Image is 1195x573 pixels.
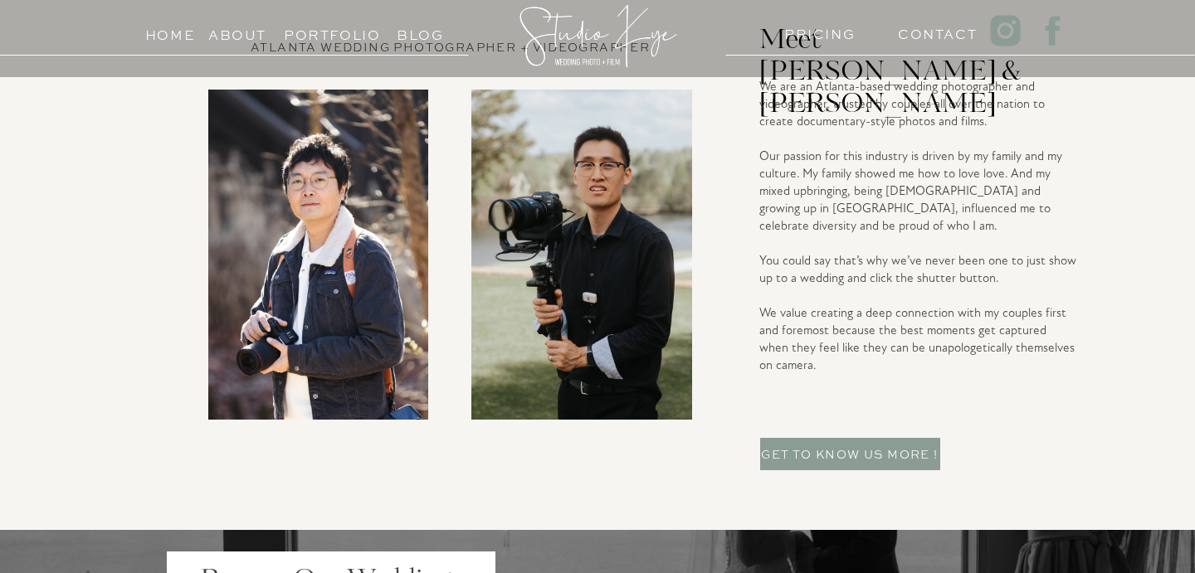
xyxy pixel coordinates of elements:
[251,36,666,79] h3: atlanta wedding photographer + videographer
[759,444,940,459] a: Get to know US more !
[759,79,1076,430] p: We are an Atlanta-based wedding photographer and videographer, trusted by couples all over the na...
[383,23,458,39] a: Blog
[784,22,848,38] a: PRICING
[759,26,1050,61] h2: Meet [PERSON_NAME] & [PERSON_NAME]
[898,22,962,38] a: Contact
[138,23,202,39] a: Home
[284,23,359,39] a: Portfolio
[208,23,266,39] a: About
